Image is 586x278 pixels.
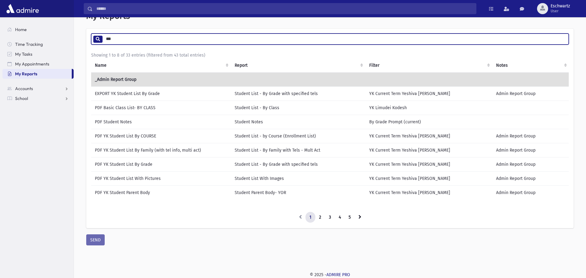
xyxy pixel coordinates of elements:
a: 5 [345,212,355,223]
th: Notes : activate to sort column ascending [492,58,569,73]
td: YK Current Term Yeshiva [PERSON_NAME] [366,171,492,185]
a: My Tasks [2,49,74,59]
td: PDF YK Student List With Pictures [91,171,231,185]
td: Student List - By Class [231,101,366,115]
td: YK Current Term Yeshiva [PERSON_NAME] [366,129,492,143]
td: Student List - by Course (Enrollment List) [231,129,366,143]
td: Student List - By Grade with specified tels [231,86,366,101]
td: Admin Report Group [492,157,569,171]
span: My Tasks [15,51,32,57]
a: 2 [315,212,325,223]
span: My Appointments [15,61,49,67]
th: Name: activate to sort column ascending [91,58,231,73]
a: Time Tracking [2,39,74,49]
th: Filter : activate to sort column ascending [366,58,492,73]
span: School [15,96,28,101]
td: Student List - By Family with Tels - Mult Act [231,143,366,157]
a: School [2,93,74,103]
td: Admin Report Group [492,143,569,157]
td: YK Current Term Yeshiva [PERSON_NAME] [366,86,492,101]
img: AdmirePro [5,2,40,15]
td: Admin Report Group [492,86,569,101]
span: Time Tracking [15,42,43,47]
td: PDF Basic Class List- BY CLASS [91,101,231,115]
td: YK Current Term Yeshiva [PERSON_NAME] [366,185,492,200]
td: PDF Student Notes [91,115,231,129]
td: Student List - By Grade with specified tels [231,157,366,171]
span: Home [15,27,27,32]
td: PDF YK Student List By Family (with tel info, multi act) [91,143,231,157]
a: 1 [305,212,315,223]
div: Showing 1 to 8 of 33 entries (filtered from 43 total entries) [91,52,569,58]
a: 4 [335,212,345,223]
span: User [551,9,570,14]
td: By Grade Prompt (current) [366,115,492,129]
input: Search [93,3,476,14]
span: Eschwartz [551,4,570,9]
td: PDF YK Student List By Grade [91,157,231,171]
td: YK Current Term Yeshiva [PERSON_NAME] [366,143,492,157]
div: © 2025 - [84,272,576,278]
button: SEND [86,234,105,245]
a: Accounts [2,84,74,93]
a: Home [2,25,74,34]
td: YK Current Term Yeshiva [PERSON_NAME] [366,157,492,171]
td: Admin Report Group [492,129,569,143]
a: 3 [325,212,335,223]
td: PDF YK Student List By COURSE [91,129,231,143]
td: _Admin Report Group [91,72,569,86]
td: Student Parent Body- YOR [231,185,366,200]
td: Admin Report Group [492,185,569,200]
a: My Reports [2,69,72,79]
td: Student List With Images [231,171,366,185]
td: EXPORT YK Student List By Grade [91,86,231,101]
th: Report: activate to sort column ascending [231,58,366,73]
span: Accounts [15,86,33,91]
a: ADMIRE PRO [326,272,350,277]
td: PDF YK Student Parent Body [91,185,231,200]
td: Admin Report Group [492,171,569,185]
td: Student Notes [231,115,366,129]
span: My Reports [15,71,37,77]
a: My Appointments [2,59,74,69]
td: YK Limudei Kodesh [366,101,492,115]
